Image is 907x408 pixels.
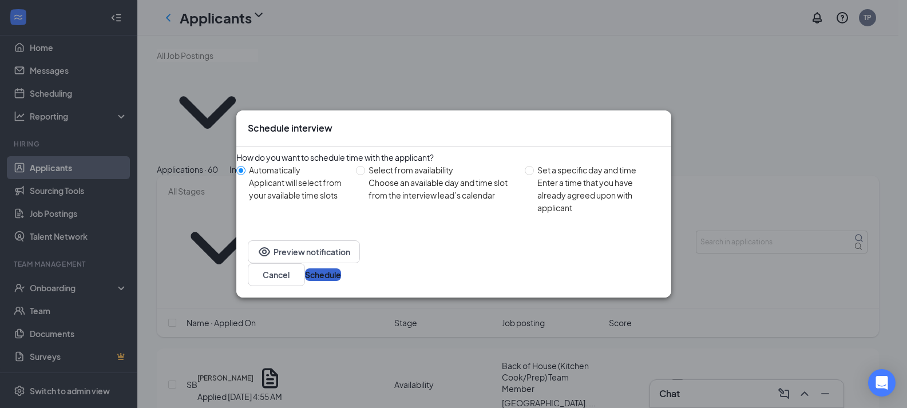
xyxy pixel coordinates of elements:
button: Cancel [248,263,305,286]
button: EyePreview notification [248,240,360,263]
div: Open Intercom Messenger [868,369,896,397]
div: Set a specific day and time [537,164,662,176]
div: Enter a time that you have already agreed upon with applicant [537,176,662,214]
div: How do you want to schedule time with the applicant? [236,151,671,164]
button: Schedule [305,268,341,281]
div: Select from availability [369,164,516,176]
div: Choose an available day and time slot from the interview lead’s calendar [369,176,516,201]
div: Applicant will select from your available time slots [249,176,347,201]
svg: Eye [258,245,271,259]
div: Automatically [249,164,347,176]
h3: Schedule interview [248,122,332,134]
